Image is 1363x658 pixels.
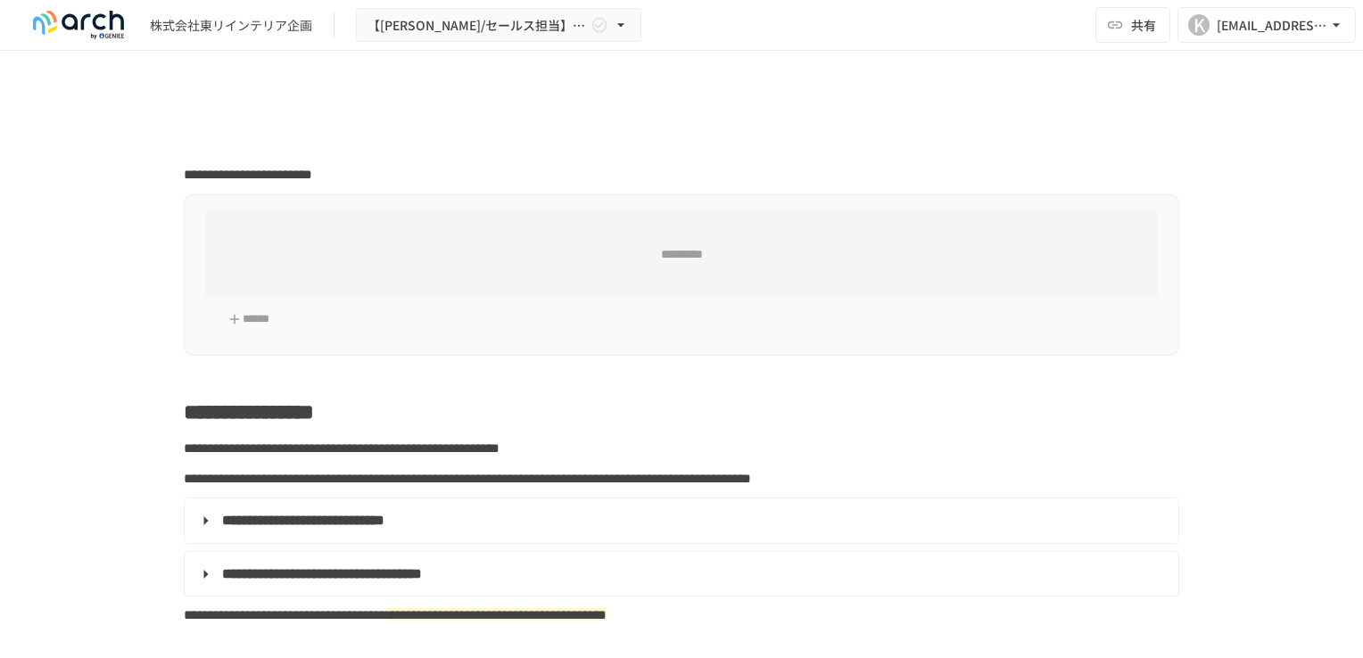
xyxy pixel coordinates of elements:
span: 共有 [1131,15,1156,35]
button: 【[PERSON_NAME]/セールス担当】株式会社東リインテリア企画様_初期設定サポート [356,8,641,43]
img: logo-default@2x-9cf2c760.svg [21,11,136,39]
button: K[EMAIL_ADDRESS][DOMAIN_NAME] [1177,7,1356,43]
div: K [1188,14,1210,36]
button: 共有 [1095,7,1170,43]
span: 【[PERSON_NAME]/セールス担当】株式会社東リインテリア企画様_初期設定サポート [368,14,587,37]
div: [EMAIL_ADDRESS][DOMAIN_NAME] [1217,14,1327,37]
div: 株式会社東リインテリア企画 [150,16,312,35]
